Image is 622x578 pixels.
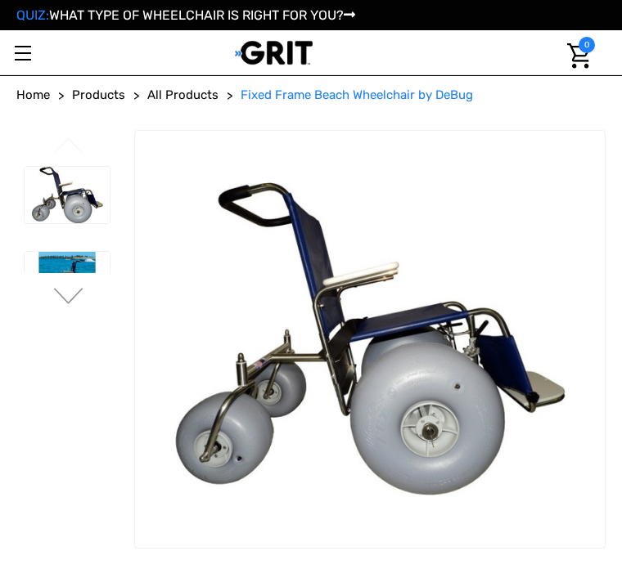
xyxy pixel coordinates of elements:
[25,252,110,309] img: Fixed Frame Beach Wheelchair by DeBug
[241,87,473,102] span: Fixed Frame Beach Wheelchair by DeBug
[15,52,31,54] span: Toggle menu
[557,30,595,82] a: Cart with 0 items
[52,137,86,157] button: Go to slide 4 of 4
[16,7,49,23] span: QUIZ:
[72,86,125,105] a: Products
[16,7,355,23] a: QUIZ:WHAT TYPE OF WHEELCHAIR IS RIGHT FOR YOU?
[235,40,313,65] img: GRIT All-Terrain Wheelchair and Mobility Equipment
[52,288,86,307] button: Go to slide 2 of 4
[567,43,591,69] img: Cart
[147,86,219,105] a: All Products
[25,167,110,224] img: Fixed Frame Beach Wheelchair by DeBug
[72,87,125,102] span: Products
[16,86,50,105] a: Home
[16,87,50,102] span: Home
[16,86,606,105] nav: Breadcrumb
[579,37,595,53] span: 0
[147,87,219,102] span: All Products
[241,86,473,105] a: Fixed Frame Beach Wheelchair by DeBug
